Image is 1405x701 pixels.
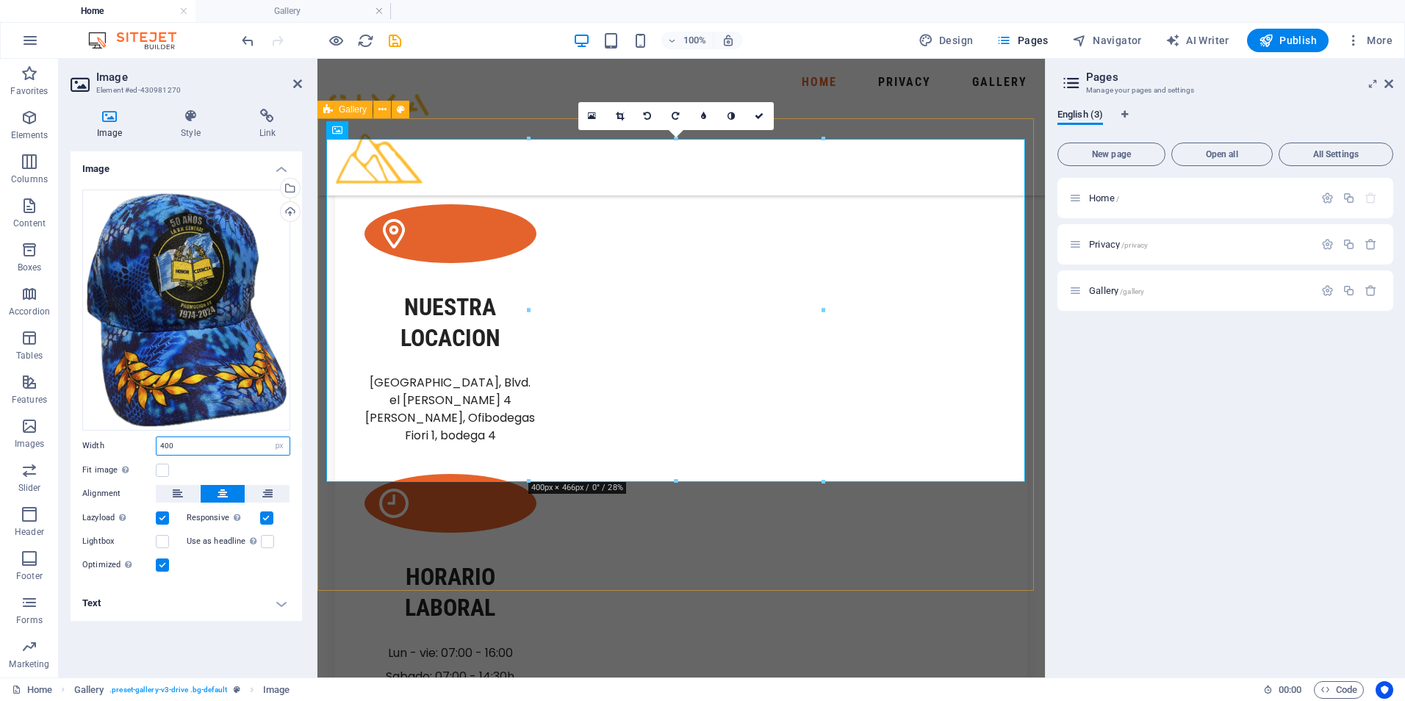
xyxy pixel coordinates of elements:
h4: Text [71,586,302,621]
div: Privacy/privacy [1085,240,1314,249]
img: Editor Logo [85,32,195,49]
label: Fit image [82,461,156,479]
h3: Manage your pages and settings [1086,84,1364,97]
p: Elements [11,129,48,141]
div: hallgorra.png [82,190,290,431]
span: /privacy [1121,241,1148,249]
i: Undo: Change image width (Ctrl+Z) [240,32,256,49]
a: Rotate right 90° [662,102,690,130]
span: Pages [996,33,1048,48]
button: Design [913,29,980,52]
button: Navigator [1066,29,1148,52]
button: All Settings [1279,143,1393,166]
div: Duplicate [1343,238,1355,251]
span: Design [919,33,974,48]
div: The startpage cannot be deleted [1365,192,1377,204]
span: Gallery [339,105,367,114]
button: Click here to leave preview mode and continue editing [327,32,345,49]
a: Confirm ( Ctrl ⏎ ) [746,102,774,130]
button: AI Writer [1160,29,1235,52]
button: More [1340,29,1398,52]
span: Click to select. Double-click to edit [263,681,290,699]
h6: Session time [1263,681,1302,699]
i: Save (Ctrl+S) [387,32,403,49]
a: Click to cancel selection. Double-click to open Pages [12,681,52,699]
label: Optimized [82,556,156,574]
span: Home [1089,193,1119,204]
div: Settings [1321,238,1334,251]
div: Design (Ctrl+Alt+Y) [913,29,980,52]
button: Publish [1247,29,1329,52]
p: Tables [16,350,43,362]
label: Lazyload [82,509,156,527]
p: Accordion [9,306,50,317]
button: New page [1057,143,1165,166]
a: Select files from the file manager, stock photos, or upload file(s) [578,102,606,130]
span: Click to open page [1089,285,1144,296]
p: Columns [11,173,48,185]
div: Settings [1321,192,1334,204]
button: Pages [991,29,1054,52]
p: Boxes [18,262,42,273]
span: Open all [1178,150,1266,159]
label: Alignment [82,485,156,503]
label: Width [82,442,156,450]
span: . preset-gallery-v3-drive .bg-default [109,681,227,699]
button: save [386,32,403,49]
h2: Image [96,71,302,84]
div: Home/ [1085,193,1314,203]
span: All Settings [1285,150,1387,159]
span: Click to select. Double-click to edit [74,681,104,699]
i: On resize automatically adjust zoom level to fit chosen device. [722,34,735,47]
p: Favorites [10,85,48,97]
h3: Element #ed-430981270 [96,84,273,97]
span: Click to open page [1089,239,1148,250]
h4: Image [71,109,154,140]
a: Rotate left 90° [634,102,662,130]
label: Lightbox [82,533,156,550]
p: Content [13,218,46,229]
i: This element is a customizable preset [234,686,240,694]
span: /gallery [1120,287,1144,295]
h4: Link [233,109,302,140]
a: Crop mode [606,102,634,130]
span: : [1289,684,1291,695]
p: Forms [16,614,43,626]
div: Remove [1365,284,1377,297]
div: Gallery/gallery [1085,286,1314,295]
label: Responsive [187,509,260,527]
span: Navigator [1072,33,1142,48]
span: 00 00 [1279,681,1301,699]
label: Use as headline [187,533,261,550]
div: Settings [1321,284,1334,297]
span: / [1116,195,1119,203]
h4: Image [71,151,302,178]
p: Features [12,394,47,406]
h6: 100% [683,32,707,49]
span: New page [1064,150,1159,159]
p: Slider [18,482,41,494]
button: Code [1314,681,1364,699]
h4: Gallery [195,3,391,19]
h4: Style [154,109,232,140]
button: reload [356,32,374,49]
div: Language Tabs [1057,109,1393,137]
button: Usercentrics [1376,681,1393,699]
div: Duplicate [1343,284,1355,297]
span: More [1346,33,1393,48]
div: Remove [1365,238,1377,251]
i: Reload page [357,32,374,49]
p: Marketing [9,658,49,670]
a: Blur [690,102,718,130]
p: Images [15,438,45,450]
h2: Pages [1086,71,1393,84]
button: 100% [661,32,714,49]
span: English (3) [1057,106,1103,126]
span: Code [1320,681,1357,699]
span: AI Writer [1165,33,1229,48]
button: undo [239,32,256,49]
p: Footer [16,570,43,582]
button: Open all [1171,143,1273,166]
a: Greyscale [718,102,746,130]
div: Duplicate [1343,192,1355,204]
